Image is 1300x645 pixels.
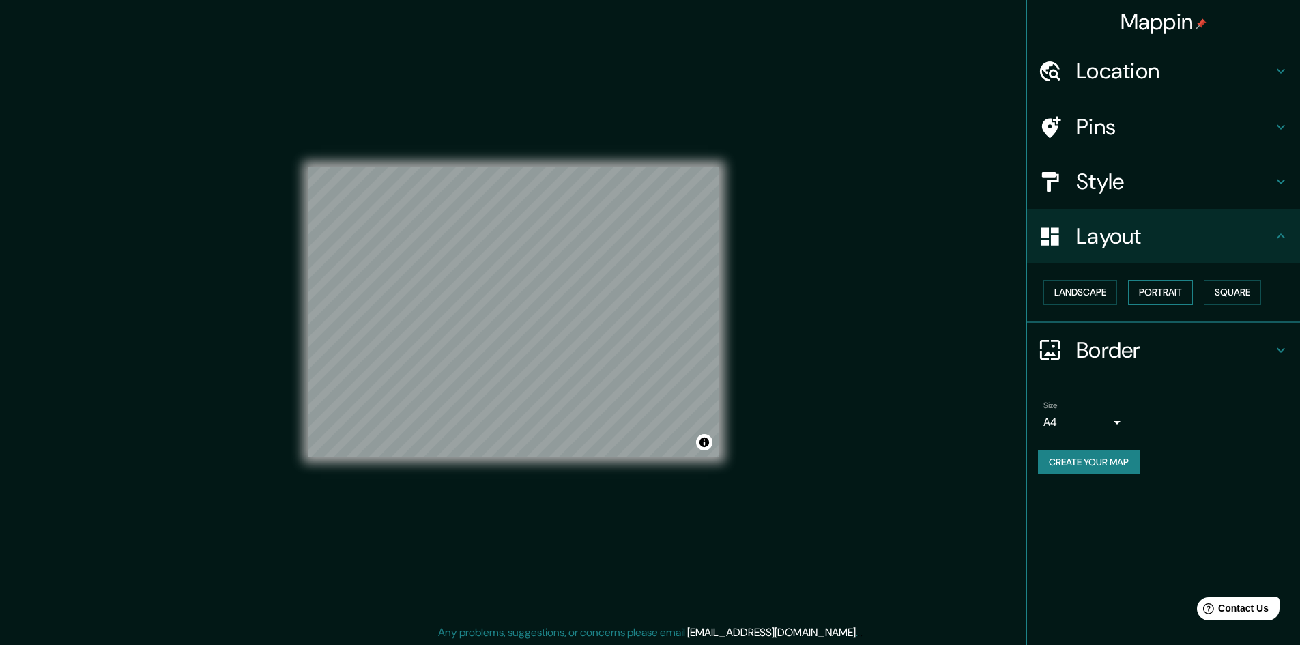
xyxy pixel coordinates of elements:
[1043,280,1117,305] button: Landscape
[1076,113,1273,141] h4: Pins
[438,625,858,641] p: Any problems, suggestions, or concerns please email .
[1196,18,1207,29] img: pin-icon.png
[1027,323,1300,377] div: Border
[1027,44,1300,98] div: Location
[687,625,856,640] a: [EMAIL_ADDRESS][DOMAIN_NAME]
[858,625,860,641] div: .
[1076,168,1273,195] h4: Style
[1027,154,1300,209] div: Style
[1204,280,1261,305] button: Square
[1027,100,1300,154] div: Pins
[308,167,719,457] canvas: Map
[1121,8,1207,35] h4: Mappin
[1076,336,1273,364] h4: Border
[1027,209,1300,263] div: Layout
[696,434,712,450] button: Toggle attribution
[1043,412,1125,433] div: A4
[1179,592,1285,630] iframe: Help widget launcher
[1076,57,1273,85] h4: Location
[1043,399,1058,411] label: Size
[1038,450,1140,475] button: Create your map
[860,625,863,641] div: .
[1128,280,1193,305] button: Portrait
[1076,223,1273,250] h4: Layout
